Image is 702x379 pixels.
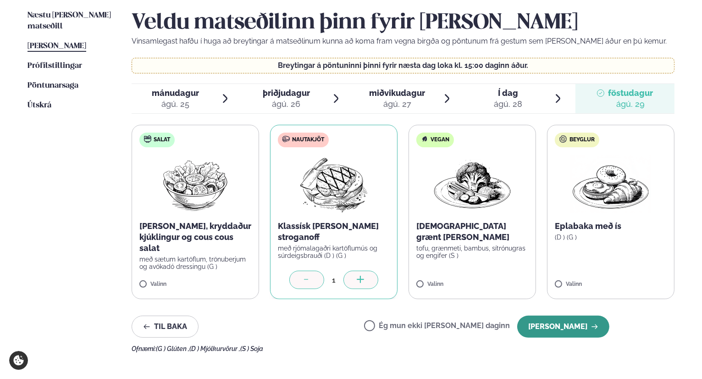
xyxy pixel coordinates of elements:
[152,88,199,98] span: mánudagur
[278,245,390,259] p: með rjómalagaðri kartöflumús og súrdeigsbrauði (D ) (G )
[292,136,324,144] span: Nautakjöt
[132,10,674,36] h2: Veldu matseðilinn þinn fyrir [PERSON_NAME]
[569,136,595,144] span: Beyglur
[555,221,667,232] p: Eplabaka með ís
[156,345,189,352] span: (G ) Glúten ,
[141,62,665,69] p: Breytingar á pöntuninni þinni fyrir næsta dag loka kl. 15:00 daginn áður.
[28,62,82,70] span: Prófílstillingar
[494,88,522,99] span: Í dag
[555,234,667,241] p: (D ) (G )
[28,10,113,32] a: Næstu [PERSON_NAME] matseðill
[28,11,111,30] span: Næstu [PERSON_NAME] matseðill
[28,82,78,89] span: Pöntunarsaga
[263,88,310,98] span: þriðjudagur
[28,101,51,109] span: Útskrá
[28,100,51,111] a: Útskrá
[263,99,310,110] div: ágú. 26
[517,316,609,338] button: [PERSON_NAME]
[324,275,343,285] div: 1
[570,155,651,213] img: Croissant.png
[559,135,567,143] img: bagle-new-16px.svg
[494,99,522,110] div: ágú. 28
[416,221,528,243] p: [DEMOGRAPHIC_DATA] grænt [PERSON_NAME]
[28,41,86,52] a: [PERSON_NAME]
[431,136,449,144] span: Vegan
[139,221,251,254] p: [PERSON_NAME], kryddaður kjúklingur og cous cous salat
[421,135,428,143] img: Vegan.svg
[293,155,375,213] img: Beef-Meat.png
[28,61,82,72] a: Prófílstillingar
[189,345,240,352] span: (D ) Mjólkurvörur ,
[282,135,290,143] img: beef.svg
[144,135,151,143] img: salad.svg
[416,245,528,259] p: tofu, grænmeti, bambus, sítrónugras og engifer (S )
[369,99,425,110] div: ágú. 27
[608,99,653,110] div: ágú. 29
[28,42,86,50] span: [PERSON_NAME]
[432,155,513,213] img: Vegan.png
[154,136,170,144] span: Salat
[278,221,390,243] p: Klassísk [PERSON_NAME] stroganoff
[152,99,199,110] div: ágú. 25
[608,88,653,98] span: föstudagur
[132,316,199,338] button: Til baka
[155,155,236,213] img: Salad.png
[132,345,674,352] div: Ofnæmi:
[139,256,251,270] p: með sætum kartöflum, trönuberjum og avókadó dressingu (G )
[28,80,78,91] a: Pöntunarsaga
[369,88,425,98] span: miðvikudagur
[9,351,28,370] a: Cookie settings
[132,36,674,47] p: Vinsamlegast hafðu í huga að breytingar á matseðlinum kunna að koma fram vegna birgða og pöntunum...
[240,345,263,352] span: (S ) Soja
